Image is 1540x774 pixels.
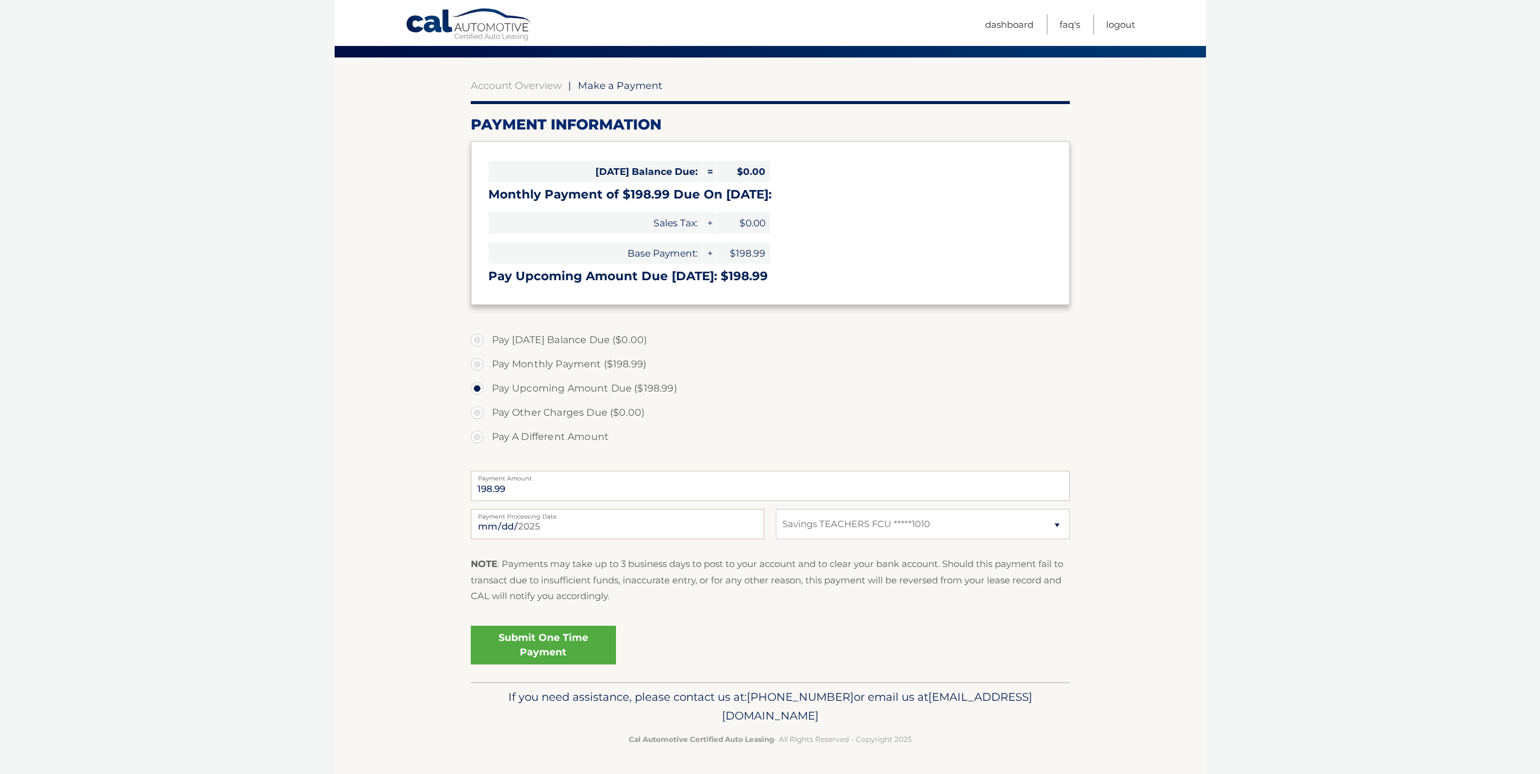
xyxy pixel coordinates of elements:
h3: Monthly Payment of $198.99 Due On [DATE]: [488,187,1052,202]
a: Account Overview [471,79,562,91]
label: Pay A Different Amount [471,425,1070,449]
p: If you need assistance, please contact us at: or email us at [479,687,1062,726]
p: : Payments may take up to 3 business days to post to your account and to clear your bank account.... [471,556,1070,604]
span: $198.99 [716,243,770,264]
span: [PHONE_NUMBER] [747,690,854,704]
a: Logout [1106,15,1135,34]
input: Payment Date [471,509,764,539]
label: Pay Upcoming Amount Due ($198.99) [471,376,1070,401]
span: + [703,212,715,234]
strong: NOTE [471,558,497,569]
h3: Pay Upcoming Amount Due [DATE]: $198.99 [488,269,1052,284]
strong: Cal Automotive Certified Auto Leasing [629,735,774,744]
label: Payment Amount [471,471,1070,480]
label: Pay Other Charges Due ($0.00) [471,401,1070,425]
h2: Payment Information [471,116,1070,134]
span: Sales Tax: [488,212,703,234]
span: [DATE] Balance Due: [488,161,703,182]
label: Pay [DATE] Balance Due ($0.00) [471,328,1070,352]
label: Payment Processing Date [471,509,764,519]
a: Submit One Time Payment [471,626,616,664]
a: Dashboard [985,15,1034,34]
span: $0.00 [716,161,770,182]
a: Cal Automotive [405,8,532,43]
span: $0.00 [716,212,770,234]
a: FAQ's [1060,15,1080,34]
span: | [568,79,571,91]
input: Payment Amount [471,471,1070,501]
label: Pay Monthly Payment ($198.99) [471,352,1070,376]
span: Make a Payment [578,79,663,91]
span: = [703,161,715,182]
span: + [703,243,715,264]
span: Base Payment: [488,243,703,264]
p: - All Rights Reserved - Copyright 2025 [479,733,1062,746]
